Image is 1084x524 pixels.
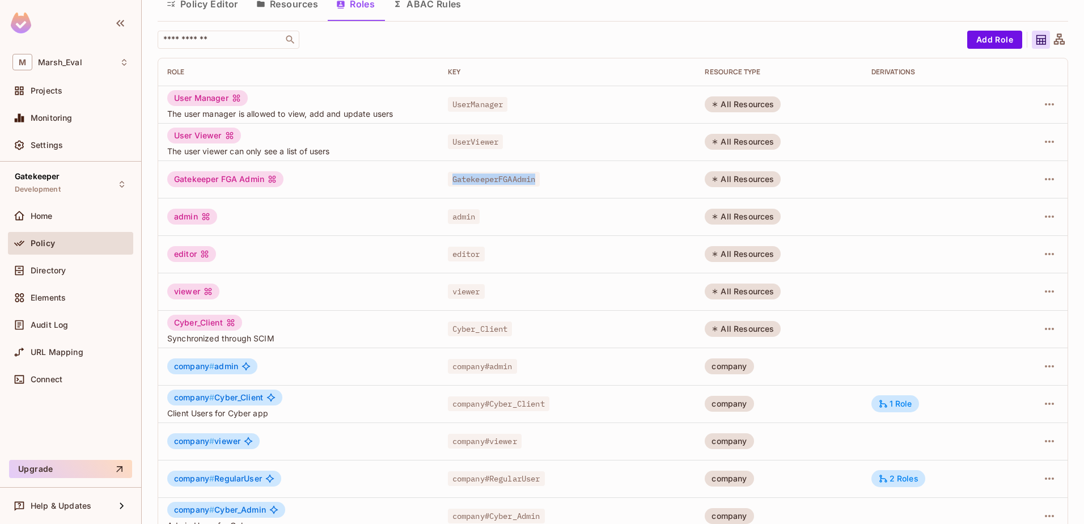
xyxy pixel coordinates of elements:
[448,67,687,77] div: Key
[174,362,238,371] span: admin
[448,284,485,299] span: viewer
[878,474,918,484] div: 2 Roles
[167,209,217,225] div: admin
[31,86,62,95] span: Projects
[174,361,214,371] span: company
[174,393,263,402] span: Cyber_Client
[174,505,214,514] span: company
[448,434,522,449] span: company#viewer
[31,239,55,248] span: Policy
[209,436,214,446] span: #
[705,246,781,262] div: All Resources
[167,146,430,157] span: The user viewer can only see a list of users
[167,333,430,344] span: Synchronized through SCIM
[448,172,540,187] span: GatekeeperFGAAdmin
[174,474,214,483] span: company
[705,96,781,112] div: All Resources
[31,113,73,122] span: Monitoring
[705,471,753,487] div: company
[705,67,853,77] div: RESOURCE TYPE
[871,67,997,77] div: Derivations
[11,12,31,33] img: SReyMgAAAABJRU5ErkJggg==
[167,108,430,119] span: The user manager is allowed to view, add and update users
[167,67,430,77] div: Role
[448,359,517,374] span: company#admin
[448,247,485,261] span: editor
[705,433,753,449] div: company
[705,134,781,150] div: All Resources
[167,408,430,419] span: Client Users for Cyber app
[31,320,68,329] span: Audit Log
[878,399,912,409] div: 1 Role
[167,315,242,331] div: Cyber_Client
[448,509,545,523] span: company#Cyber_Admin
[15,185,61,194] span: Development
[31,348,83,357] span: URL Mapping
[705,321,781,337] div: All Resources
[448,134,503,149] span: UserViewer
[174,505,266,514] span: Cyber_Admin
[174,436,214,446] span: company
[705,171,781,187] div: All Resources
[705,508,753,524] div: company
[12,54,32,70] span: M
[209,361,214,371] span: #
[31,501,91,510] span: Help & Updates
[174,437,240,446] span: viewer
[448,396,549,411] span: company#Cyber_Client
[167,90,248,106] div: User Manager
[448,322,513,336] span: Cyber_Client
[31,266,66,275] span: Directory
[209,392,214,402] span: #
[31,141,63,150] span: Settings
[167,171,283,187] div: Gatekeeper FGA Admin
[705,396,753,412] div: company
[209,505,214,514] span: #
[209,474,214,483] span: #
[167,246,216,262] div: editor
[31,212,53,221] span: Home
[448,471,545,486] span: company#RegularUser
[9,460,132,478] button: Upgrade
[174,474,262,483] span: RegularUser
[448,209,480,224] span: admin
[167,284,219,299] div: viewer
[38,58,82,67] span: Workspace: Marsh_Eval
[174,392,214,402] span: company
[705,209,781,225] div: All Resources
[15,172,60,181] span: Gatekeeper
[167,128,241,143] div: User Viewer
[705,358,753,374] div: company
[448,97,508,112] span: UserManager
[967,31,1022,49] button: Add Role
[705,284,781,299] div: All Resources
[31,293,66,302] span: Elements
[31,375,62,384] span: Connect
